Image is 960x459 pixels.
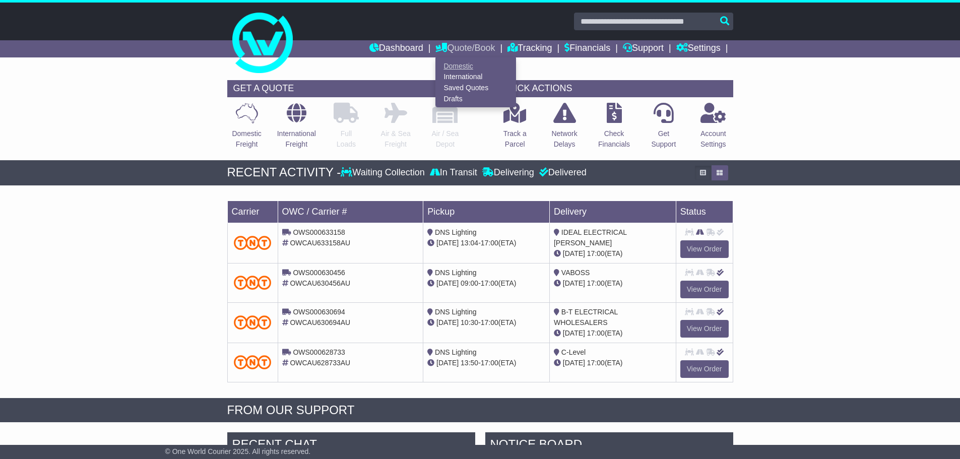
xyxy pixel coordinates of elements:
a: Track aParcel [503,102,527,155]
span: OWCAU628733AU [290,359,350,367]
div: Delivered [537,167,587,178]
div: FROM OUR SUPPORT [227,403,733,418]
span: DNS Lighting [435,228,477,236]
a: NetworkDelays [551,102,578,155]
img: TNT_Domestic.png [234,236,272,249]
a: View Order [680,240,729,258]
span: OWS000628733 [293,348,345,356]
span: DNS Lighting [435,269,477,277]
p: Domestic Freight [232,128,261,150]
p: Check Financials [598,128,630,150]
span: DNS Lighting [435,348,477,356]
p: International Freight [277,128,316,150]
span: [DATE] [563,359,585,367]
span: [DATE] [563,329,585,337]
a: View Order [680,360,729,378]
div: - (ETA) [427,317,545,328]
img: TNT_Domestic.png [234,355,272,369]
span: C-Level [561,348,586,356]
a: InternationalFreight [277,102,316,155]
a: DomesticFreight [231,102,262,155]
p: Get Support [651,128,676,150]
a: Support [623,40,664,57]
span: 17:00 [481,279,498,287]
a: Domestic [436,60,516,72]
span: [DATE] [436,279,459,287]
div: (ETA) [554,328,672,339]
div: (ETA) [554,248,672,259]
p: Air & Sea Freight [381,128,411,150]
span: 17:00 [481,359,498,367]
a: Saved Quotes [436,83,516,94]
span: OWCAU630694AU [290,318,350,326]
span: [DATE] [563,249,585,257]
a: Dashboard [369,40,423,57]
td: OWC / Carrier # [278,201,423,223]
span: OWS000630694 [293,308,345,316]
img: TNT_Domestic.png [234,276,272,289]
img: TNT_Domestic.png [234,315,272,329]
p: Air / Sea Depot [432,128,459,150]
a: Settings [676,40,721,57]
div: (ETA) [554,278,672,289]
span: OWS000633158 [293,228,345,236]
span: 10:30 [461,318,478,326]
div: Quote/Book [435,57,516,107]
a: Drafts [436,93,516,104]
a: View Order [680,320,729,338]
span: VABOSS [561,269,590,277]
span: 17:00 [587,249,605,257]
span: 17:00 [481,318,498,326]
span: [DATE] [436,359,459,367]
div: - (ETA) [427,358,545,368]
div: (ETA) [554,358,672,368]
span: [DATE] [563,279,585,287]
span: 09:00 [461,279,478,287]
span: IDEAL ELECTRICAL [PERSON_NAME] [554,228,627,247]
span: [DATE] [436,318,459,326]
a: GetSupport [651,102,676,155]
a: View Order [680,281,729,298]
span: 17:00 [587,329,605,337]
p: Full Loads [334,128,359,150]
span: [DATE] [436,239,459,247]
div: Delivering [480,167,537,178]
td: Status [676,201,733,223]
span: © One World Courier 2025. All rights reserved. [165,447,311,455]
span: 17:00 [587,279,605,287]
a: AccountSettings [700,102,727,155]
td: Pickup [423,201,550,223]
span: 17:00 [587,359,605,367]
div: - (ETA) [427,238,545,248]
p: Network Delays [551,128,577,150]
span: B-T ELECTRICAL WHOLESALERS [554,308,618,326]
span: DNS Lighting [435,308,477,316]
div: RECENT ACTIVITY - [227,165,341,180]
div: - (ETA) [427,278,545,289]
td: Carrier [227,201,278,223]
span: 13:50 [461,359,478,367]
span: 17:00 [481,239,498,247]
span: OWCAU630456AU [290,279,350,287]
a: Financials [564,40,610,57]
div: QUICK ACTIONS [495,80,733,97]
a: Tracking [507,40,552,57]
div: Waiting Collection [341,167,427,178]
span: OWCAU633158AU [290,239,350,247]
div: GET A QUOTE [227,80,465,97]
td: Delivery [549,201,676,223]
a: Quote/Book [435,40,495,57]
p: Track a Parcel [503,128,527,150]
p: Account Settings [700,128,726,150]
span: OWS000630456 [293,269,345,277]
a: CheckFinancials [598,102,630,155]
span: 13:04 [461,239,478,247]
a: International [436,72,516,83]
div: In Transit [427,167,480,178]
